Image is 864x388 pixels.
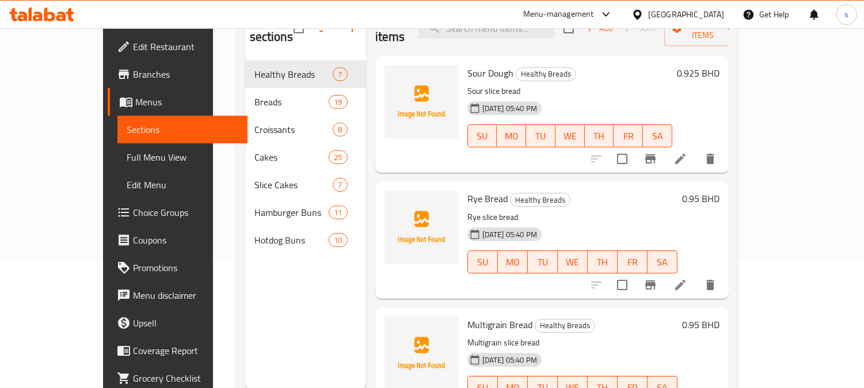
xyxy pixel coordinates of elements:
[254,206,329,219] span: Hamburger Buns
[648,8,724,21] div: [GEOGRAPHIC_DATA]
[329,150,347,164] div: items
[588,250,618,273] button: TH
[329,95,347,109] div: items
[133,233,238,247] span: Coupons
[127,150,238,164] span: Full Menu View
[133,344,238,357] span: Coverage Report
[254,150,329,164] span: Cakes
[245,88,366,116] div: Breads19
[528,250,558,273] button: TU
[648,128,668,144] span: SA
[127,178,238,192] span: Edit Menu
[673,278,687,292] a: Edit menu item
[637,145,664,173] button: Branch-specific-item
[467,64,513,82] span: Sour Dough
[133,261,238,275] span: Promotions
[501,128,522,144] span: MO
[385,191,458,264] img: Rye Bread
[648,250,678,273] button: SA
[618,250,648,273] button: FR
[254,123,333,136] span: Croissants
[696,271,724,299] button: delete
[245,60,366,88] div: Healthy Breads7
[473,254,493,271] span: SU
[133,206,238,219] span: Choice Groups
[375,11,405,45] h2: Menu items
[467,316,532,333] span: Multigrain Bread
[108,226,248,254] a: Coupons
[614,124,643,147] button: FR
[562,254,583,271] span: WE
[523,7,594,21] div: Menu-management
[511,193,570,207] span: Healthy Breads
[333,123,347,136] div: items
[555,124,585,147] button: WE
[333,124,347,135] span: 8
[652,254,673,271] span: SA
[333,69,347,80] span: 7
[682,317,720,333] h6: 0.95 BHD
[254,95,329,109] span: Breads
[133,371,238,385] span: Grocery Checklist
[589,128,610,144] span: TH
[467,336,678,350] p: Multigrain slice bread
[622,254,643,271] span: FR
[478,355,542,366] span: [DATE] 05:40 PM
[643,124,672,147] button: SA
[329,207,347,218] span: 11
[245,56,366,258] nav: Menu sections
[117,143,248,171] a: Full Menu View
[133,40,238,54] span: Edit Restaurant
[245,171,366,199] div: Slice Cakes7
[526,124,555,147] button: TU
[108,254,248,282] a: Promotions
[108,282,248,309] a: Menu disclaimer
[117,116,248,143] a: Sections
[531,128,551,144] span: TU
[254,67,333,81] div: Healthy Breads
[117,171,248,199] a: Edit Menu
[467,124,497,147] button: SU
[329,233,347,247] div: items
[329,235,347,246] span: 10
[467,250,498,273] button: SU
[133,316,238,330] span: Upsell
[467,210,678,225] p: Rye slice bread
[385,65,458,139] img: Sour Dough
[108,337,248,364] a: Coverage Report
[108,33,248,60] a: Edit Restaurant
[516,67,576,81] div: Healthy Breads
[108,88,248,116] a: Menus
[637,271,664,299] button: Branch-specific-item
[478,103,542,114] span: [DATE] 05:40 PM
[844,8,848,21] span: s
[135,95,238,109] span: Menus
[127,123,238,136] span: Sections
[618,128,638,144] span: FR
[677,65,720,81] h6: 0.925 BHD
[498,250,528,273] button: MO
[696,145,724,173] button: delete
[250,11,294,45] h2: Menu sections
[516,67,576,81] span: Healthy Breads
[535,319,595,332] span: Healthy Breads
[245,143,366,171] div: Cakes25
[535,319,595,333] div: Healthy Breads
[245,226,366,254] div: Hotdog Buns10
[467,190,508,207] span: Rye Bread
[610,147,634,171] span: Select to update
[133,288,238,302] span: Menu disclaimer
[558,250,588,273] button: WE
[532,254,553,271] span: TU
[108,60,248,88] a: Branches
[333,67,347,81] div: items
[108,309,248,337] a: Upsell
[467,84,672,98] p: Sour slice bread
[245,199,366,226] div: Hamburger Buns11
[254,233,329,247] span: Hotdog Buns
[329,97,347,108] span: 19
